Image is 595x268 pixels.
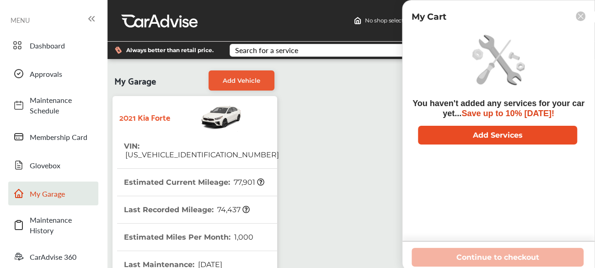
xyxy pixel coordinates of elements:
[30,40,94,51] span: Dashboard
[114,70,156,91] span: My Garage
[8,33,98,57] a: Dashboard
[461,109,554,118] span: Save up to 10% [DATE]!
[124,196,250,223] th: Last Recorded Mileage :
[124,150,279,159] span: [US_VEHICLE_IDENTIFICATION_NUMBER]
[232,178,264,187] span: 77,901
[235,47,298,54] div: Search for a service
[170,101,242,133] img: Vehicle
[365,17,410,24] span: No shop selected
[413,99,584,118] span: You haven't added any services for your car yet...
[8,62,98,86] a: Approvals
[223,77,260,84] span: Add Vehicle
[8,182,98,205] a: My Garage
[216,205,250,214] span: 74,437
[418,126,577,145] button: Add Services
[30,132,94,142] span: Membership Card
[412,11,446,22] p: My Cart
[209,70,274,91] a: Add Vehicle
[124,169,264,196] th: Estimated Current Mileage :
[30,95,94,116] span: Maintenance Schedule
[354,17,361,24] img: header-home-logo.8d720a4f.svg
[119,110,170,124] strong: 2021 Kia Forte
[30,160,94,171] span: Glovebox
[11,16,30,24] span: MENU
[30,252,94,262] span: CarAdvise 360
[233,233,253,241] span: 1,000
[30,69,94,79] span: Approvals
[115,46,122,54] img: dollor_label_vector.a70140d1.svg
[126,48,214,53] span: Always better than retail price.
[8,90,98,120] a: Maintenance Schedule
[8,210,98,240] a: Maintenance History
[8,125,98,149] a: Membership Card
[124,133,279,168] th: VIN :
[30,188,94,199] span: My Garage
[124,224,253,251] th: Estimated Miles Per Month :
[8,153,98,177] a: Glovebox
[30,214,94,236] span: Maintenance History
